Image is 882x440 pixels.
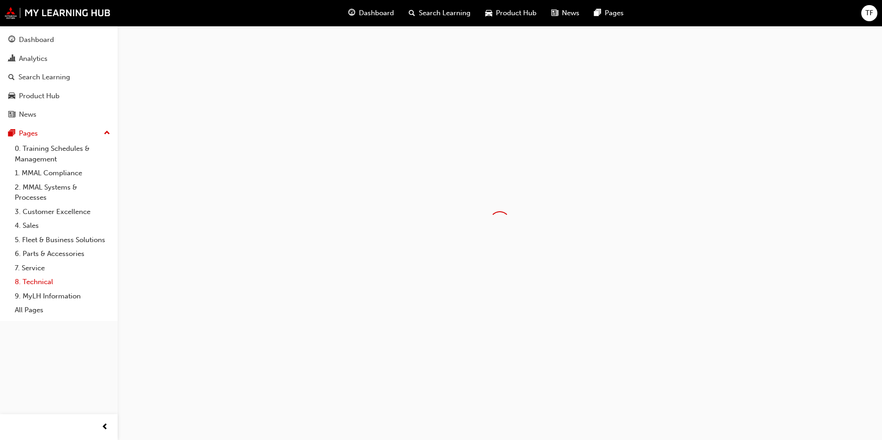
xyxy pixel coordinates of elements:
div: Pages [19,128,38,139]
span: search-icon [8,73,15,82]
a: 6. Parts & Accessories [11,247,114,261]
span: guage-icon [348,7,355,19]
button: DashboardAnalyticsSearch LearningProduct HubNews [4,30,114,125]
span: Dashboard [359,8,394,18]
a: guage-iconDashboard [341,4,401,23]
a: 2. MMAL Systems & Processes [11,180,114,205]
div: Product Hub [19,91,60,101]
a: Search Learning [4,69,114,86]
span: Pages [605,8,624,18]
a: 8. Technical [11,275,114,289]
a: car-iconProduct Hub [478,4,544,23]
span: up-icon [104,127,110,139]
a: news-iconNews [544,4,587,23]
button: Pages [4,125,114,142]
span: news-icon [551,7,558,19]
span: prev-icon [101,422,108,433]
a: Product Hub [4,88,114,105]
span: car-icon [485,7,492,19]
div: Search Learning [18,72,70,83]
button: TF [861,5,877,21]
span: chart-icon [8,55,15,63]
span: News [562,8,579,18]
span: Search Learning [419,8,471,18]
a: News [4,106,114,123]
a: 4. Sales [11,219,114,233]
span: Product Hub [496,8,536,18]
a: 1. MMAL Compliance [11,166,114,180]
span: car-icon [8,92,15,101]
span: search-icon [409,7,415,19]
a: 5. Fleet & Business Solutions [11,233,114,247]
a: Dashboard [4,31,114,48]
a: 9. MyLH Information [11,289,114,303]
div: Dashboard [19,35,54,45]
a: Analytics [4,50,114,67]
span: TF [865,8,873,18]
a: 7. Service [11,261,114,275]
a: 0. Training Schedules & Management [11,142,114,166]
span: pages-icon [8,130,15,138]
span: news-icon [8,111,15,119]
a: search-iconSearch Learning [401,4,478,23]
img: mmal [5,7,111,19]
a: All Pages [11,303,114,317]
div: Analytics [19,54,48,64]
div: News [19,109,36,120]
span: pages-icon [594,7,601,19]
a: 3. Customer Excellence [11,205,114,219]
span: guage-icon [8,36,15,44]
a: pages-iconPages [587,4,631,23]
